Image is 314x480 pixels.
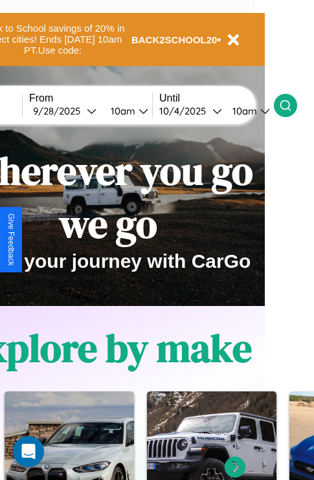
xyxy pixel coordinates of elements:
label: Until [159,93,274,104]
div: 9 / 28 / 2025 [33,105,87,117]
div: Give Feedback [6,213,16,266]
div: Open Intercom Messenger [13,436,44,467]
div: 10am [226,105,260,117]
button: 9/28/2025 [29,104,100,118]
button: 10am [100,104,152,118]
div: 10am [104,105,139,117]
b: BACK2SCHOOL20 [131,34,218,45]
div: 10 / 4 / 2025 [159,105,212,117]
button: 10am [222,104,274,118]
label: From [29,93,152,104]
